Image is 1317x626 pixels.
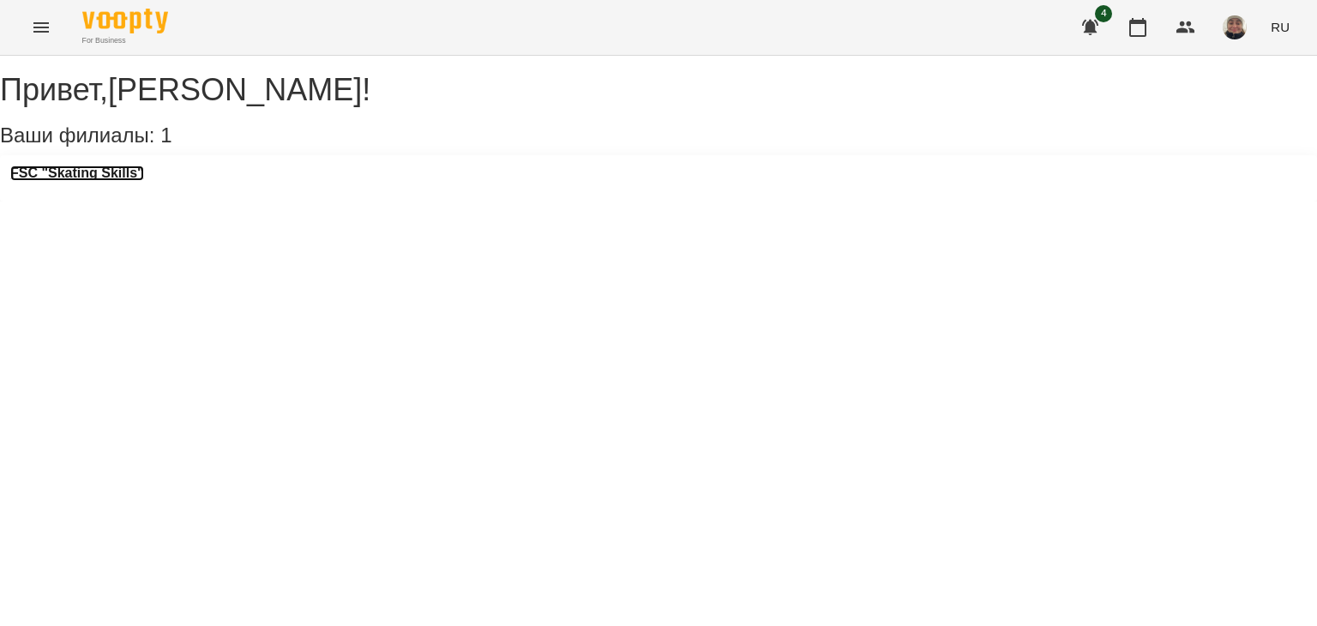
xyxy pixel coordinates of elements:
[160,123,171,147] span: 1
[1095,5,1112,22] span: 4
[82,35,168,46] span: For Business
[1271,18,1290,36] span: RU
[82,9,168,33] img: Voopty Logo
[21,7,62,48] button: Menu
[1223,15,1247,39] img: 4cf27c03cdb7f7912a44474f3433b006.jpeg
[10,166,144,181] a: FSC "Skating Skills"
[1264,11,1296,43] button: RU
